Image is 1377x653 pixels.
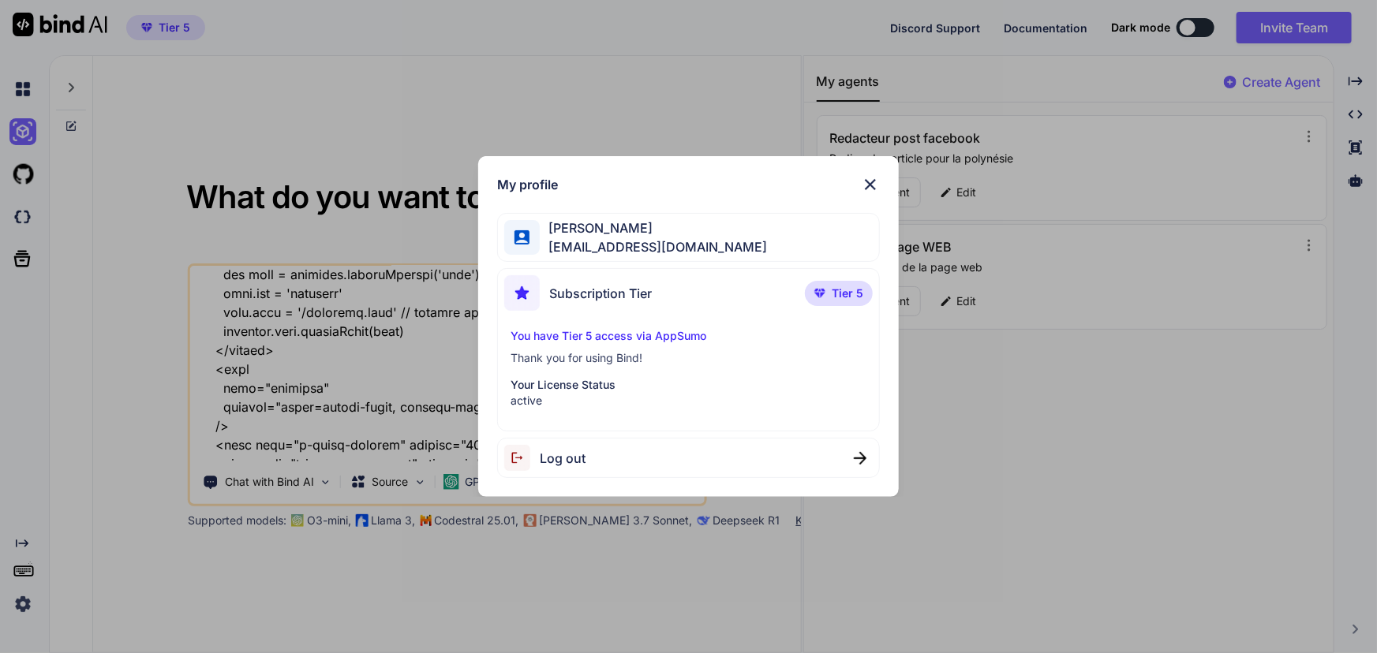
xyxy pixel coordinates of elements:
p: Your License Status [511,377,866,393]
img: premium [814,289,825,298]
h1: My profile [497,175,558,194]
span: Tier 5 [832,285,863,301]
img: close [854,452,866,465]
span: Log out [540,449,586,468]
img: close [861,175,880,194]
img: logout [504,445,540,471]
p: active [511,393,866,409]
img: profile [515,230,529,245]
span: Subscription Tier [549,284,652,303]
span: [EMAIL_ADDRESS][DOMAIN_NAME] [540,237,768,256]
p: Thank you for using Bind! [511,350,866,366]
p: You have Tier 5 access via AppSumo [511,328,866,344]
span: [PERSON_NAME] [540,218,768,237]
img: subscription [504,275,540,311]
